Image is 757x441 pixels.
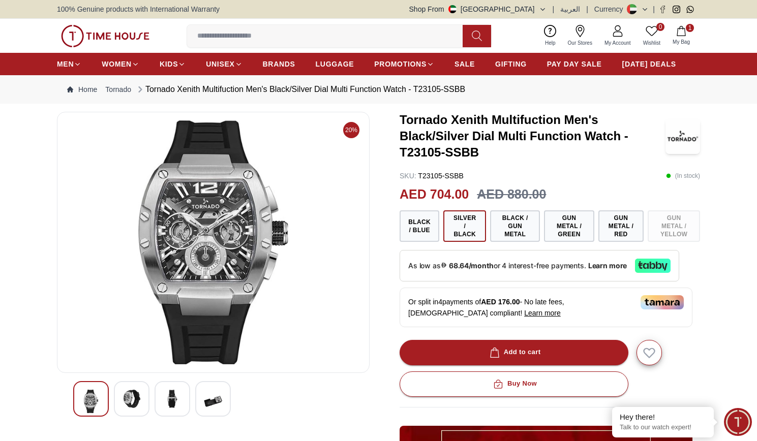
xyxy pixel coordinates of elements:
span: [DATE] DEALS [622,59,676,69]
div: Or split in 4 payments of - No late fees, [DEMOGRAPHIC_DATA] compliant! [400,288,692,327]
a: PROMOTIONS [374,55,434,73]
a: 0Wishlist [637,23,667,49]
button: Add to cart [400,340,628,365]
span: MEN [57,59,74,69]
span: AED 176.00 [481,298,520,306]
a: Instagram [673,6,680,13]
p: Talk to our watch expert! [620,423,706,432]
button: Silver / Black [443,210,486,242]
span: My Account [600,39,635,47]
button: Black / Gun Metal [490,210,540,242]
span: Learn more [524,309,561,317]
a: WOMEN [102,55,139,73]
img: Tornado Xenith Multifuction Men's Blue Dial Multi Function Watch - T23105-BSNNK [123,390,141,408]
a: GIFTING [495,55,527,73]
button: Black / Blue [400,210,439,242]
span: My Bag [669,38,694,46]
p: ( In stock ) [666,171,700,181]
span: SKU : [400,172,416,180]
p: T23105-SSBB [400,171,464,181]
span: Help [541,39,560,47]
div: Buy Now [491,378,537,390]
span: Wishlist [639,39,664,47]
div: Chat Widget [724,408,752,436]
img: Tornado Xenith Multifuction Men's Blue Dial Multi Function Watch - T23105-BSNNK [82,390,100,413]
img: Tornado Xenith Multifuction Men's Blue Dial Multi Function Watch - T23105-BSNNK [204,390,222,413]
span: 100% Genuine products with International Warranty [57,4,220,14]
span: UNISEX [206,59,234,69]
img: Tamara [641,295,684,309]
a: PAY DAY SALE [547,55,602,73]
img: Tornado Xenith Multifuction Men's Blue Dial Multi Function Watch - T23105-BSNNK [66,120,361,364]
button: Shop From[GEOGRAPHIC_DATA] [409,4,547,14]
h3: Tornado Xenith Multifuction Men's Black/Silver Dial Multi Function Watch - T23105-SSBB [400,112,665,161]
span: | [553,4,555,14]
div: Hey there! [620,412,706,422]
span: 1 [686,24,694,32]
div: Currency [594,4,627,14]
div: Add to cart [488,346,541,358]
span: BRANDS [263,59,295,69]
span: 0 [656,23,664,31]
button: Gun Metal / Green [544,210,594,242]
nav: Breadcrumb [57,75,700,104]
h2: AED 704.00 [400,185,469,204]
span: | [586,4,588,14]
span: LUGGAGE [316,59,354,69]
img: Tornado Xenith Multifuction Men's Blue Dial Multi Function Watch - T23105-BSNNK [163,390,181,408]
a: UNISEX [206,55,242,73]
span: | [653,4,655,14]
span: SALE [455,59,475,69]
a: KIDS [160,55,186,73]
span: 20% [343,122,359,138]
span: PROMOTIONS [374,59,427,69]
span: WOMEN [102,59,132,69]
span: KIDS [160,59,178,69]
a: [DATE] DEALS [622,55,676,73]
h3: AED 880.00 [477,185,546,204]
div: Tornado Xenith Multifuction Men's Black/Silver Dial Multi Function Watch - T23105-SSBB [135,83,465,96]
img: ... [61,25,149,47]
a: Whatsapp [686,6,694,13]
button: Gun Metal / Red [598,210,644,242]
span: PAY DAY SALE [547,59,602,69]
a: Facebook [659,6,667,13]
a: Help [539,23,562,49]
img: United Arab Emirates [448,5,457,13]
button: 1My Bag [667,24,696,48]
span: Our Stores [564,39,596,47]
button: Buy Now [400,371,628,397]
a: BRANDS [263,55,295,73]
a: LUGGAGE [316,55,354,73]
a: Home [67,84,97,94]
a: MEN [57,55,81,73]
a: Our Stores [562,23,598,49]
a: SALE [455,55,475,73]
span: GIFTING [495,59,527,69]
a: Tornado [105,84,131,94]
img: Tornado Xenith Multifuction Men's Black/Silver Dial Multi Function Watch - T23105-SSBB [665,118,700,154]
button: العربية [560,4,580,14]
